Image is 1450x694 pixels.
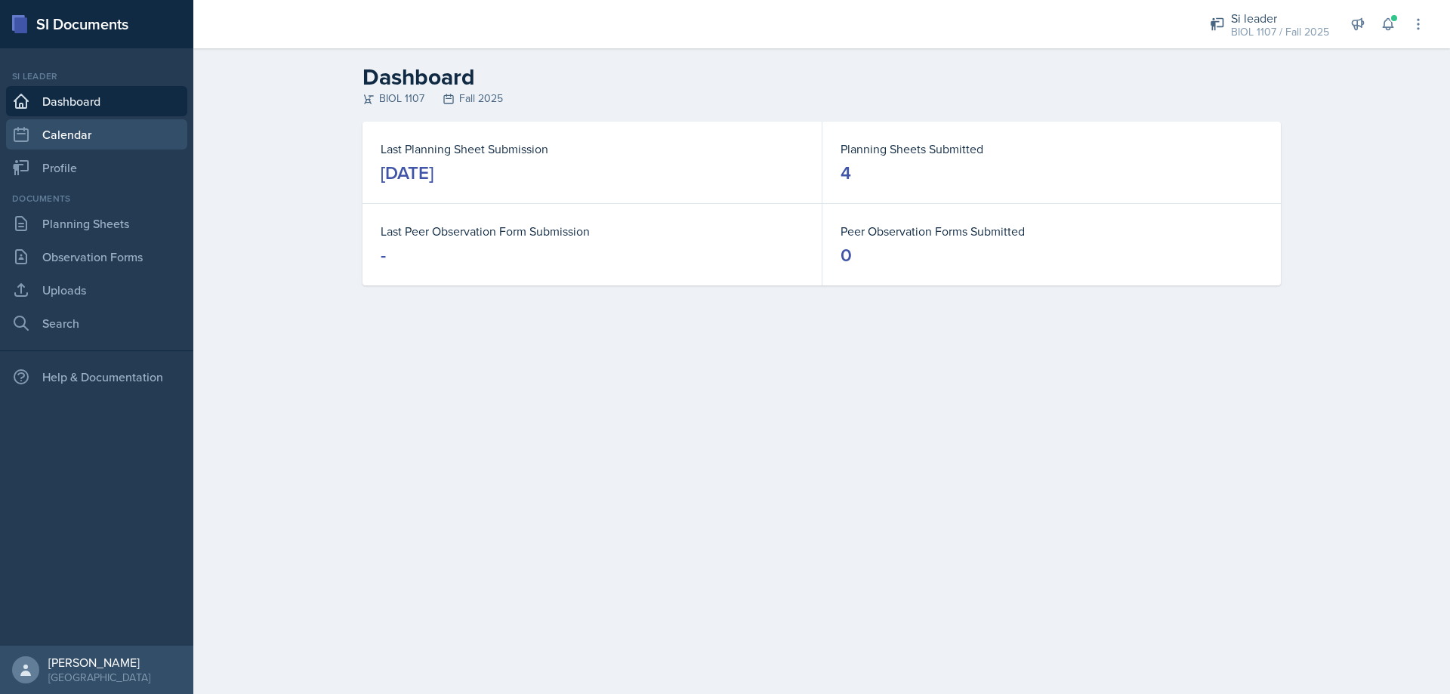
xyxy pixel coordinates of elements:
[6,192,187,205] div: Documents
[6,308,187,338] a: Search
[841,222,1263,240] dt: Peer Observation Forms Submitted
[6,275,187,305] a: Uploads
[6,242,187,272] a: Observation Forms
[6,119,187,150] a: Calendar
[381,243,386,267] div: -
[48,655,150,670] div: [PERSON_NAME]
[6,362,187,392] div: Help & Documentation
[381,140,804,158] dt: Last Planning Sheet Submission
[362,91,1281,106] div: BIOL 1107 Fall 2025
[381,222,804,240] dt: Last Peer Observation Form Submission
[6,153,187,183] a: Profile
[362,63,1281,91] h2: Dashboard
[6,69,187,83] div: Si leader
[6,86,187,116] a: Dashboard
[6,208,187,239] a: Planning Sheets
[48,670,150,685] div: [GEOGRAPHIC_DATA]
[841,140,1263,158] dt: Planning Sheets Submitted
[1231,24,1329,40] div: BIOL 1107 / Fall 2025
[841,161,851,185] div: 4
[841,243,852,267] div: 0
[381,161,433,185] div: [DATE]
[1231,9,1329,27] div: Si leader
